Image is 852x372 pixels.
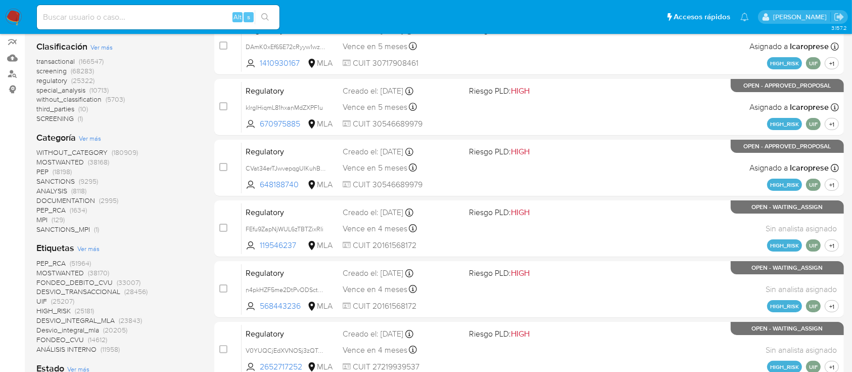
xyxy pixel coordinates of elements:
[255,10,275,24] button: search-icon
[247,12,250,22] span: s
[674,12,730,22] span: Accesos rápidos
[233,12,242,22] span: Alt
[37,11,279,24] input: Buscar usuario o caso...
[740,13,749,21] a: Notificaciones
[831,24,847,32] span: 3.157.2
[773,12,830,22] p: leandro.caroprese@mercadolibre.com
[834,12,844,22] a: Salir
